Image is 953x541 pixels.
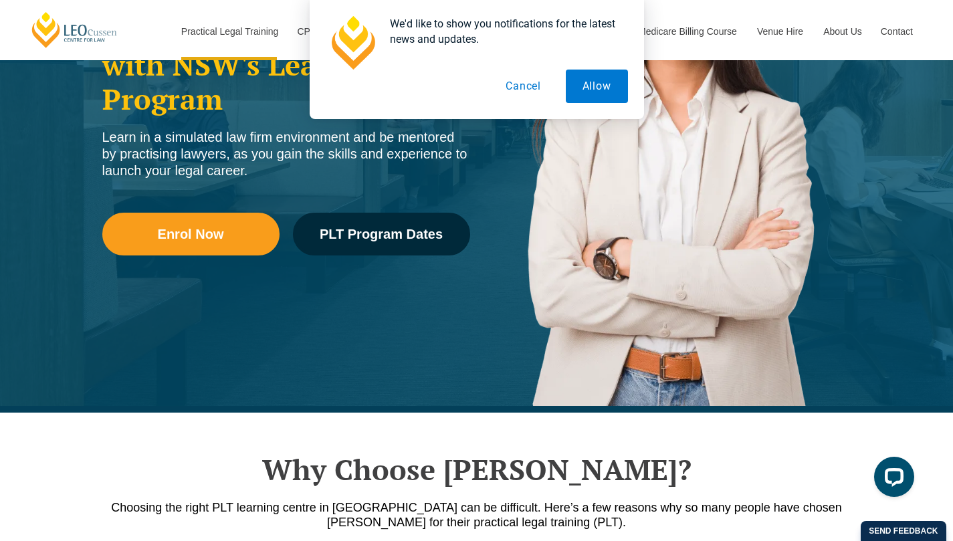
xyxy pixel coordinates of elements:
h2: Why Choose [PERSON_NAME]? [96,453,858,486]
div: We'd like to show you notifications for the latest news and updates. [379,16,628,47]
a: Enrol Now [102,213,280,255]
a: PLT Program Dates [293,213,470,255]
span: Enrol Now [158,227,224,241]
button: Allow [566,70,628,103]
iframe: LiveChat chat widget [863,451,920,508]
button: Cancel [489,70,558,103]
img: notification icon [326,16,379,70]
div: Learn in a simulated law firm environment and be mentored by practising lawyers, as you gain the ... [102,129,470,179]
p: Choosing the right PLT learning centre in [GEOGRAPHIC_DATA] can be difficult. Here’s a few reason... [96,500,858,530]
span: PLT Program Dates [320,227,443,241]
